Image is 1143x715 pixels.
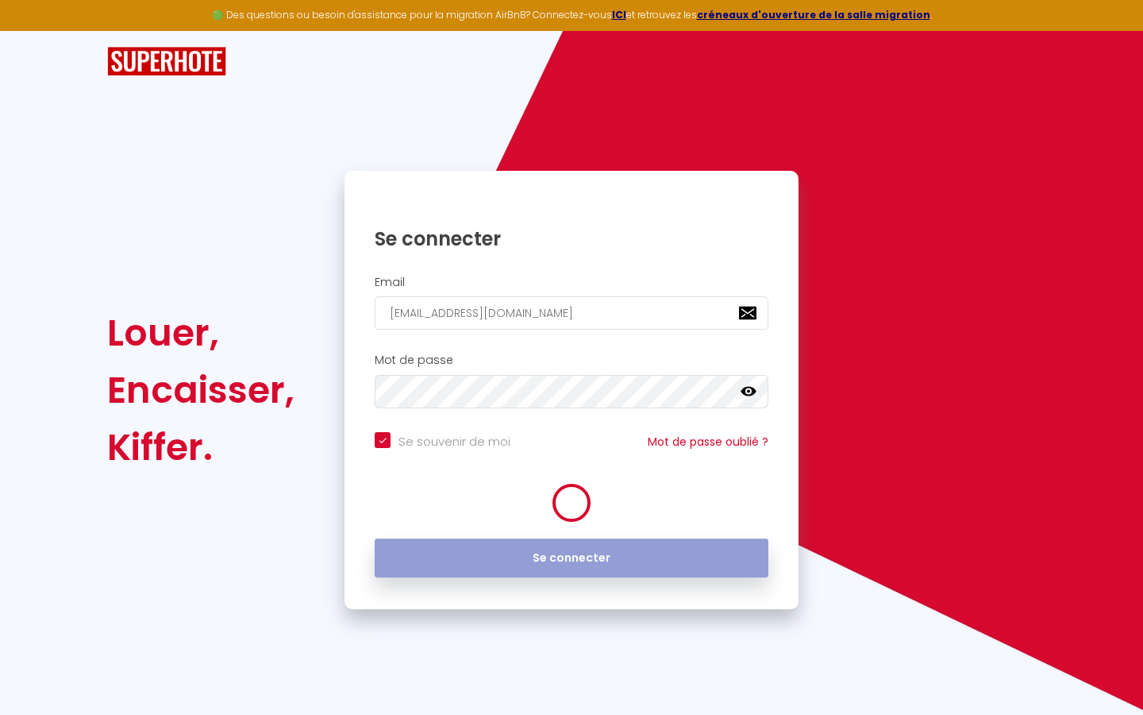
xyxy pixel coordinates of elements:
h2: Mot de passe [375,354,768,367]
a: créneaux d'ouverture de la salle migration [697,8,930,21]
button: Ouvrir le widget de chat LiveChat [13,6,60,54]
input: Ton Email [375,296,768,330]
div: Encaisser, [107,361,294,419]
h1: Se connecter [375,226,768,251]
a: Mot de passe oublié ? [648,434,768,450]
div: Kiffer. [107,419,294,476]
a: ICI [612,8,626,21]
button: Se connecter [375,539,768,578]
div: Louer, [107,304,294,361]
h2: Email [375,276,768,289]
img: SuperHote logo [107,47,226,76]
